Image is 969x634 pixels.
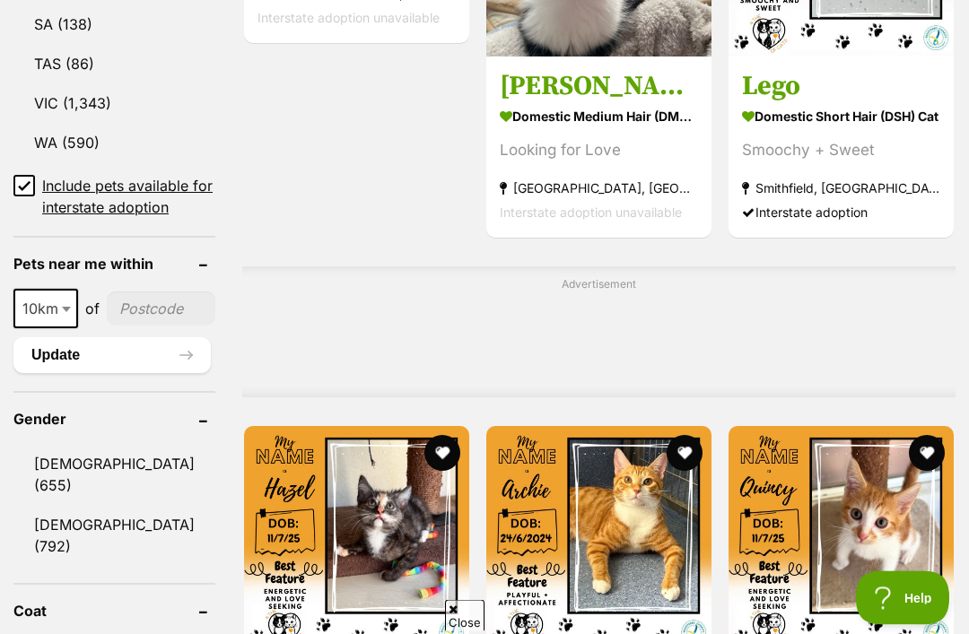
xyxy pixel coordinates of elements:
header: Pets near me within [13,256,215,273]
span: 10km [15,297,76,322]
div: Advertisement [242,267,956,398]
a: WA (590) [13,125,215,162]
a: VIC (1,343) [13,85,215,123]
a: [DEMOGRAPHIC_DATA] (792) [13,507,215,566]
strong: Domestic Short Hair (DSH) Cat [742,104,940,130]
header: Coat [13,604,215,620]
header: Gender [13,412,215,428]
span: Interstate adoption unavailable [258,11,440,26]
iframe: Help Scout Beacon - Open [856,571,951,625]
strong: [GEOGRAPHIC_DATA], [GEOGRAPHIC_DATA] [500,177,698,201]
span: 10km [13,290,78,329]
a: [DEMOGRAPHIC_DATA] (655) [13,446,215,505]
h3: [PERSON_NAME] [500,70,698,104]
div: Interstate adoption [742,201,940,225]
div: Smoochy + Sweet [742,139,940,163]
span: Interstate adoption unavailable [500,205,682,221]
button: favourite [667,436,703,472]
a: [PERSON_NAME] Domestic Medium Hair (DMH) Cat Looking for Love [GEOGRAPHIC_DATA], [GEOGRAPHIC_DATA... [486,56,711,239]
a: SA (138) [13,6,215,44]
span: Close [445,600,484,631]
strong: Domestic Medium Hair (DMH) Cat [500,104,698,130]
a: Lego Domestic Short Hair (DSH) Cat Smoochy + Sweet Smithfield, [GEOGRAPHIC_DATA] Interstate adoption [729,56,954,239]
button: Update [13,338,211,374]
a: TAS (86) [13,46,215,83]
strong: Smithfield, [GEOGRAPHIC_DATA] [742,177,940,201]
button: favourite [424,436,460,472]
h3: Lego [742,70,940,104]
button: favourite [909,436,945,472]
a: Include pets available for interstate adoption [13,176,215,219]
input: postcode [107,292,215,326]
span: Include pets available for interstate adoption [42,176,215,219]
span: of [85,299,100,320]
div: Looking for Love [500,139,698,163]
